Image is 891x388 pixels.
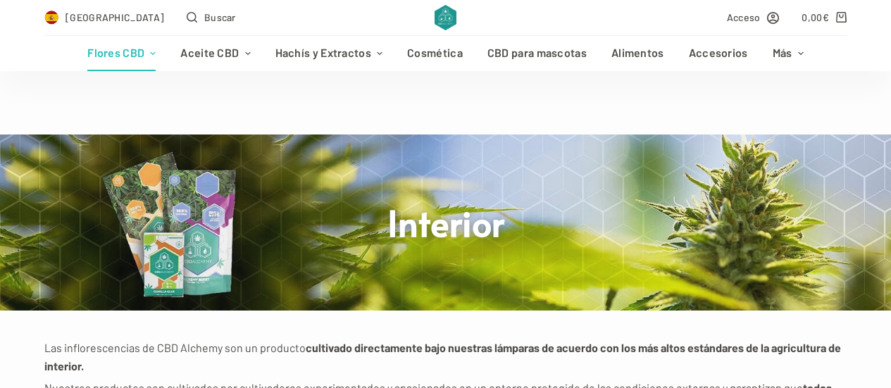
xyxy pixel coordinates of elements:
a: Flores CBD [75,36,168,71]
img: ES Flag [44,11,58,25]
bdi: 0,00 [802,11,829,23]
span: Buscar [204,9,236,25]
h1: Interior [182,199,710,245]
img: CBD Alchemy [435,5,456,30]
nav: Menú de cabecera [75,36,816,71]
p: Las inflorescencias de CBD Alchemy son un producto [44,339,847,376]
span: € [823,11,829,23]
a: Cosmética [395,36,475,71]
a: Más [760,36,816,71]
a: Acceso [727,9,780,25]
a: CBD para mascotas [475,36,599,71]
span: [GEOGRAPHIC_DATA] [66,9,164,25]
a: Carro de compra [802,9,846,25]
a: Select Country [44,9,164,25]
span: Acceso [727,9,761,25]
strong: cultivado directamente bajo nuestras lámparas de acuerdo con los más altos estándares de la agric... [44,341,841,373]
a: Accesorios [676,36,760,71]
button: Abrir formulario de búsqueda [187,9,236,25]
a: Alimentos [599,36,676,71]
a: Hachís y Extractos [263,36,395,71]
a: Aceite CBD [168,36,263,71]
